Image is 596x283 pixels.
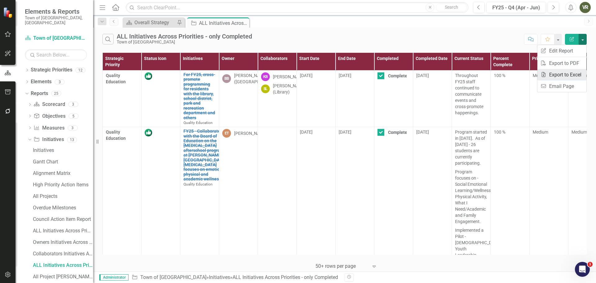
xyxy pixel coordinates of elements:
a: Initiatives [34,136,64,143]
a: Elements [31,78,52,85]
div: 12 [75,67,85,73]
div: Gantt Chart [33,159,93,165]
a: Scorecard [34,101,65,108]
a: Edit Report [537,45,586,57]
td: Double-Click to Edit [142,71,180,127]
span: Quality Education [183,182,213,186]
a: Owners Initiatives Across Priorities - Custom to User [31,237,93,247]
td: Double-Click to Edit [452,71,491,127]
span: Quality Education [183,121,213,125]
span: Medium [533,73,548,78]
div: 3 [55,79,65,84]
div: ALL Initiatives Across Priorities - only Completed [233,274,338,280]
button: Search [436,3,467,12]
a: FY25 - Collaborate with the Board of Education on the [MEDICAL_DATA] afterschool program at [PERS... [183,129,227,181]
small: Town of [GEOGRAPHIC_DATA], [GEOGRAPHIC_DATA] [25,15,87,25]
div: ALL Initiatives Across Priorities [33,228,93,234]
td: Double-Click to Edit [297,71,336,127]
td: Double-Click to Edit [219,71,258,127]
div: BB [222,74,231,83]
div: ALL Initiatives Across Priorities - only Completed [33,262,93,268]
div: 5 [69,113,79,119]
img: ClearPoint Strategy [3,7,14,18]
a: Reports [31,90,48,97]
a: Objectives [34,113,65,120]
td: Double-Click to Edit [258,71,297,127]
span: [DATE] [416,73,429,78]
div: [PERSON_NAME] (Library) [273,83,306,95]
div: [PERSON_NAME] [273,74,306,80]
a: High Priority Action Items [31,180,93,190]
div: 3 [68,102,78,107]
a: All Projects [31,191,93,201]
span: Quality Education [106,73,126,84]
span: Administrator [99,274,129,281]
a: For FY25, cross-promote programming for residents with the library, school district, park and rec... [183,72,216,120]
span: 1 [588,262,593,267]
img: Completed in the Last Quarter [145,72,152,80]
td: Double-Click to Edit [413,71,452,127]
img: Completed in the Last Quarter [145,129,152,136]
p: Program focuses on - Social Emotional Learning/Wellness, Physical Activity, What I Need/Academic ... [455,167,487,226]
td: Double-Click to Edit Right Click for Context Menu [180,71,219,127]
a: Measures [34,125,64,132]
a: Town of [GEOGRAPHIC_DATA] [140,274,206,280]
a: Gantt Chart [31,157,93,167]
div: Collaborators Initiatives Across Priorities - Custom to User [33,251,93,257]
iframe: Intercom live chat [575,262,590,277]
div: [PERSON_NAME] [234,130,267,136]
a: ALL Initiatives Across Priorities [31,226,93,236]
div: All Project [PERSON_NAME] Chart [33,274,93,280]
div: Town of [GEOGRAPHIC_DATA] [117,40,252,44]
div: ALL Initiatives Across Priorities - only Completed [117,33,252,40]
span: [DATE] [300,73,313,78]
p: Throughout FY25 staff continued to communicate events and cross-promote happenings. [455,72,487,116]
span: Elements & Reports [25,8,87,15]
div: KB [261,72,270,81]
a: Alignment Matrix [31,168,93,178]
p: Program started in [DATE]. As of [DATE] - 26 students are currently participating. [455,129,487,167]
div: 100 % [494,72,526,79]
span: Medium [571,130,587,135]
button: FY25 - Q4 (Apr - Jun) [486,2,546,13]
a: Initiatives [209,274,230,280]
div: 25 [51,91,61,96]
div: Initiatives [33,148,93,153]
span: Medium [533,130,548,135]
a: Strategic Priorities [31,66,72,74]
div: SL [261,84,270,93]
td: Double-Click to Edit [491,71,530,127]
div: Overall Strategy [134,19,175,26]
div: Overdue Milestones [33,205,93,211]
a: Collaborators Initiatives Across Priorities - Custom to User [31,249,93,259]
div: FY25 - Q4 (Apr - Jun) [489,4,544,11]
a: Town of [GEOGRAPHIC_DATA] [25,35,87,42]
span: [DATE] [416,130,429,135]
div: All Projects [33,194,93,199]
span: Search [445,5,458,10]
div: ALL Initiatives Across Priorities - only Completed [199,19,248,27]
div: High Priority Action Items [33,182,93,188]
span: [DATE] [300,130,313,135]
button: VR [580,2,591,13]
div: 100 % [494,129,526,135]
div: 3 [68,125,78,130]
a: Overdue Milestones [31,203,93,213]
td: Double-Click to Edit [336,71,374,127]
input: Search Below... [25,49,87,60]
a: Overall Strategy [124,19,175,26]
div: [PERSON_NAME] ([GEOGRAPHIC_DATA]) [234,72,279,85]
span: Quality Education [106,130,126,141]
div: Council Action Item Report [33,217,93,222]
div: ET [222,129,231,138]
input: Search ClearPoint... [126,2,468,13]
div: 13 [67,137,77,142]
div: Owners Initiatives Across Priorities - Custom to User [33,240,93,245]
a: Email Page [537,80,586,92]
span: [DATE] [339,130,351,135]
a: ALL Initiatives Across Priorities - only Completed [31,260,93,270]
a: Export to PDF [537,57,586,69]
td: Double-Click to Edit [374,71,413,127]
div: Alignment Matrix [33,171,93,176]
